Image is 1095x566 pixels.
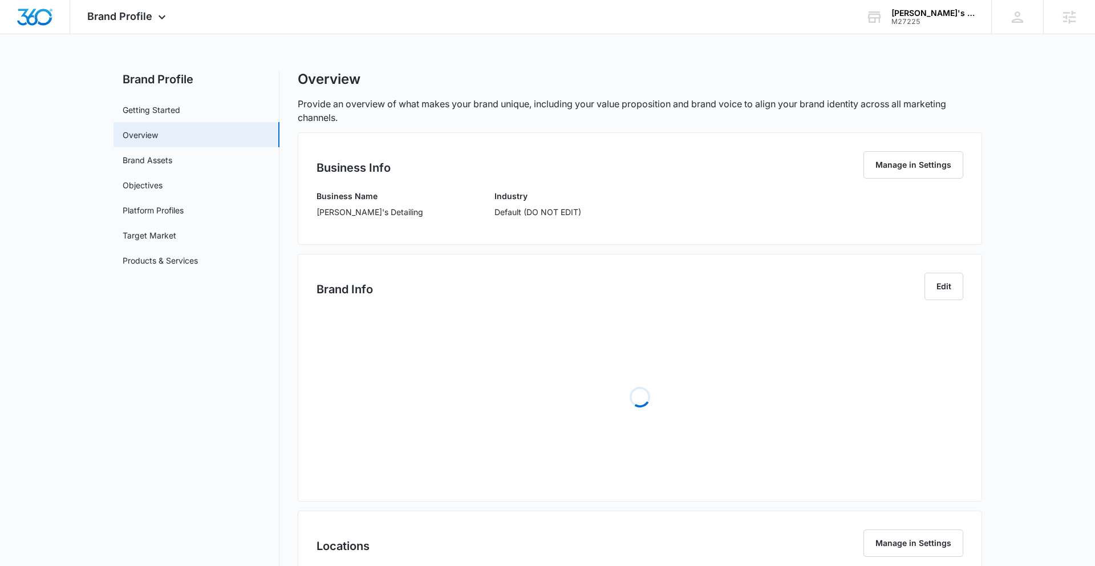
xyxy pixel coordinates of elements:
[924,273,963,300] button: Edit
[317,281,373,298] h2: Brand Info
[123,204,184,216] a: Platform Profiles
[891,9,975,18] div: account name
[298,97,982,124] p: Provide an overview of what makes your brand unique, including your value proposition and brand v...
[863,529,963,557] button: Manage in Settings
[494,190,581,202] h3: Industry
[317,159,391,176] h2: Business Info
[87,10,152,22] span: Brand Profile
[123,104,180,116] a: Getting Started
[863,151,963,179] button: Manage in Settings
[123,254,198,266] a: Products & Services
[298,71,360,88] h1: Overview
[317,206,423,218] p: [PERSON_NAME]'s Detailing
[123,179,163,191] a: Objectives
[123,229,176,241] a: Target Market
[317,537,370,555] h2: Locations
[891,18,975,26] div: account id
[123,129,158,141] a: Overview
[123,154,172,166] a: Brand Assets
[317,190,423,202] h3: Business Name
[113,71,279,88] h2: Brand Profile
[494,206,581,218] p: Default (DO NOT EDIT)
